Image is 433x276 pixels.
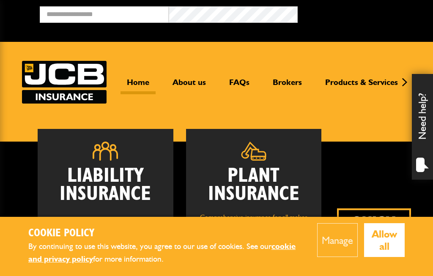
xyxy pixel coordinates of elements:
[50,167,160,222] h2: Liability Insurance
[223,77,256,94] a: FAQs
[319,77,404,94] a: Products & Services
[266,77,308,94] a: Brokers
[364,223,405,257] button: Allow all
[199,167,309,203] h2: Plant Insurance
[121,77,156,94] a: Home
[22,61,107,104] a: JCB Insurance Services
[22,61,107,104] img: JCB Insurance Services logo
[317,223,358,257] button: Manage
[298,6,427,19] button: Broker Login
[166,77,212,94] a: About us
[28,227,304,240] h2: Cookie Policy
[28,240,304,266] p: By continuing to use this website, you agree to our use of cookies. See our for more information.
[199,212,309,266] p: Comprehensive insurance for all makes of plant and machinery, including owned and hired in equipm...
[412,74,433,180] div: Need help?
